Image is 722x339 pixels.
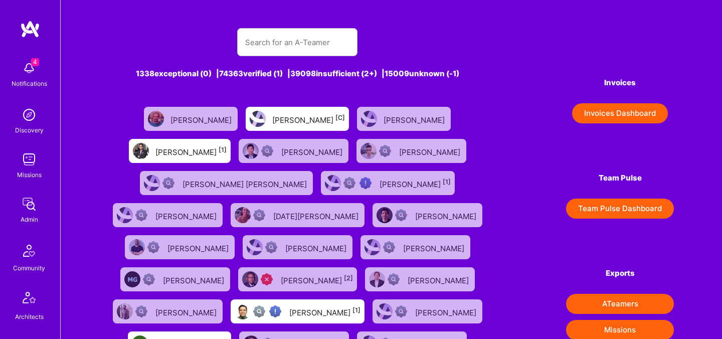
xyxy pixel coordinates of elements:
img: logo [20,20,40,38]
img: User Avatar [250,111,266,127]
img: discovery [19,105,39,125]
img: Community [17,239,41,263]
img: User Avatar [369,271,385,287]
img: High Potential User [359,177,372,189]
img: bell [19,58,39,78]
img: Architects [17,287,41,311]
img: Not Scrubbed [147,241,159,253]
a: User AvatarNot Scrubbed[DATE][PERSON_NAME] [227,199,369,231]
div: [PERSON_NAME] [155,305,219,318]
div: [PERSON_NAME] [272,112,345,125]
div: Discovery [15,125,44,135]
img: User Avatar [243,143,259,159]
a: User AvatarNot Scrubbed[PERSON_NAME] [235,135,352,167]
sup: [2] [344,274,353,282]
div: [PERSON_NAME] [167,241,231,254]
img: User Avatar [377,303,393,319]
h4: Exports [566,269,674,278]
img: User Avatar [361,111,377,127]
img: User Avatar [377,207,393,223]
img: Unqualified [261,273,273,285]
a: User AvatarNot Scrubbed[PERSON_NAME] [121,231,239,263]
img: User Avatar [235,303,251,319]
div: [PERSON_NAME] [415,209,478,222]
a: User AvatarNot Scrubbed[PERSON_NAME] [239,231,356,263]
sup: [1] [443,178,451,186]
img: Not Scrubbed [135,305,147,317]
img: User Avatar [117,207,133,223]
a: User AvatarUnqualified[PERSON_NAME][2] [234,263,361,295]
div: [PERSON_NAME] [415,305,478,318]
a: User AvatarNot Scrubbed[PERSON_NAME] [361,263,479,295]
sup: [1] [219,146,227,153]
img: Not Scrubbed [383,241,395,253]
a: User AvatarNot Scrubbed[PERSON_NAME] [352,135,470,167]
a: User Avatar[PERSON_NAME][1] [125,135,235,167]
a: Invoices Dashboard [566,103,674,123]
input: Search for an A-Teamer [245,30,349,55]
div: [PERSON_NAME] [399,144,462,157]
div: Community [13,263,45,273]
a: User AvatarNot Scrubbed[PERSON_NAME] [116,263,234,295]
img: User Avatar [247,239,263,255]
button: Invoices Dashboard [572,103,668,123]
div: [PERSON_NAME] [281,144,344,157]
img: User Avatar [325,175,341,191]
div: [PERSON_NAME] [285,241,348,254]
a: User Avatar[PERSON_NAME][C] [242,103,353,135]
div: [PERSON_NAME] [155,144,227,157]
div: Architects [15,311,44,322]
h4: Team Pulse [566,174,674,183]
a: User AvatarNot Scrubbed[PERSON_NAME] [369,295,486,327]
div: Admin [21,214,38,225]
img: Not Scrubbed [379,145,391,157]
img: admin teamwork [19,194,39,214]
img: Not Scrubbed [395,209,407,221]
img: Not Scrubbed [265,241,277,253]
img: User Avatar [235,207,251,223]
img: User Avatar [148,111,164,127]
div: [PERSON_NAME] [384,112,447,125]
div: 1338 exceptional (0) | 74363 verified (1) | 39098 insufficient (2+) | 15009 unknown (-1) [109,68,486,79]
img: User Avatar [242,271,258,287]
div: Notifications [12,78,47,89]
div: [PERSON_NAME] [408,273,471,286]
img: Not Scrubbed [261,145,273,157]
img: Not Scrubbed [395,305,407,317]
div: [PERSON_NAME] [380,177,451,190]
a: User AvatarNot Scrubbed[PERSON_NAME] [369,199,486,231]
div: [PERSON_NAME] [281,273,353,286]
img: User Avatar [144,175,160,191]
a: User AvatarNot Scrubbed[PERSON_NAME] [PERSON_NAME] [136,167,317,199]
a: User AvatarNot fully vettedHigh Potential User[PERSON_NAME][1] [227,295,369,327]
img: Not Scrubbed [135,209,147,221]
img: User Avatar [117,303,133,319]
button: Team Pulse Dashboard [566,199,674,219]
a: User AvatarNot fully vettedHigh Potential User[PERSON_NAME][1] [317,167,459,199]
h4: Invoices [566,78,674,87]
div: [PERSON_NAME] [170,112,234,125]
img: Not Scrubbed [143,273,155,285]
sup: [C] [335,114,345,121]
div: [DATE][PERSON_NAME] [273,209,360,222]
img: Not fully vetted [343,177,355,189]
img: User Avatar [365,239,381,255]
img: teamwork [19,149,39,169]
a: User AvatarNot Scrubbed[PERSON_NAME] [356,231,474,263]
span: 4 [31,58,39,66]
div: Missions [17,169,42,180]
a: User Avatar[PERSON_NAME] [140,103,242,135]
img: High Potential User [269,305,281,317]
div: [PERSON_NAME] [289,305,360,318]
a: User AvatarNot Scrubbed[PERSON_NAME] [109,199,227,231]
img: Not Scrubbed [253,209,265,221]
img: Not Scrubbed [388,273,400,285]
img: Not Scrubbed [162,177,174,189]
img: User Avatar [129,239,145,255]
div: [PERSON_NAME] [163,273,226,286]
img: User Avatar [360,143,377,159]
a: User Avatar[PERSON_NAME] [353,103,455,135]
sup: [1] [352,306,360,314]
img: User Avatar [133,143,149,159]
